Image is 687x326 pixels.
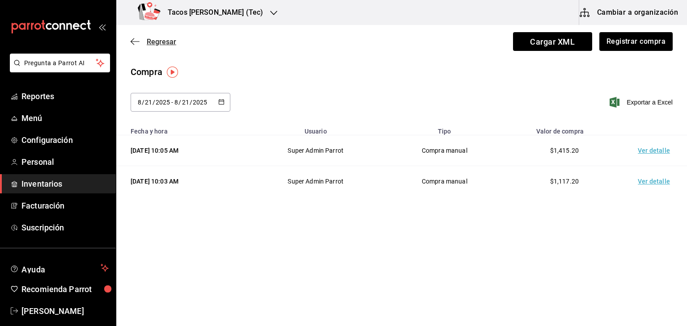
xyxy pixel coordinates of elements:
[21,200,109,212] span: Facturación
[116,122,247,135] th: Fecha y hora
[21,283,109,295] span: Recomienda Parrot
[21,134,109,146] span: Configuración
[550,178,579,185] span: $1,117.20
[182,99,190,106] input: Day
[131,177,236,186] div: [DATE] 10:03 AM
[21,156,109,168] span: Personal
[611,97,673,108] button: Exportar a Excel
[155,99,170,106] input: Year
[385,166,505,197] td: Compra manual
[174,99,178,106] input: Month
[599,32,673,51] button: Registrar compra
[131,146,236,155] div: [DATE] 10:05 AM
[190,99,192,106] span: /
[624,135,687,166] td: Ver detalle
[161,7,263,18] h3: Tacos [PERSON_NAME] (Tec)
[142,99,144,106] span: /
[178,99,181,106] span: /
[10,54,110,72] button: Pregunta a Parrot AI
[385,122,505,135] th: Tipo
[171,99,173,106] span: -
[24,59,96,68] span: Pregunta a Parrot AI
[247,135,385,166] td: Super Admin Parrot
[6,65,110,74] a: Pregunta a Parrot AI
[131,38,176,46] button: Regresar
[137,99,142,106] input: Month
[153,99,155,106] span: /
[624,166,687,197] td: Ver detalle
[21,90,109,102] span: Reportes
[144,99,153,106] input: Day
[385,135,505,166] td: Compra manual
[247,166,385,197] td: Super Admin Parrot
[550,147,579,154] span: $1,415.20
[247,122,385,135] th: Usuario
[98,23,106,30] button: open_drawer_menu
[513,32,592,51] span: Cargar XML
[131,65,162,79] div: Compra
[21,305,109,317] span: [PERSON_NAME]
[21,178,109,190] span: Inventarios
[21,222,109,234] span: Suscripción
[505,122,624,135] th: Valor de compra
[21,112,109,124] span: Menú
[21,263,97,273] span: Ayuda
[147,38,176,46] span: Regresar
[167,67,178,78] img: Tooltip marker
[192,99,208,106] input: Year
